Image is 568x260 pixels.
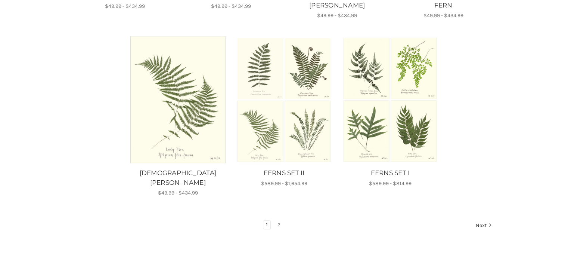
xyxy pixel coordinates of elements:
[211,3,251,9] span: $49.99 - $434.99
[473,221,492,230] a: Next
[275,221,283,229] a: Page 2 of 2
[236,37,332,163] img: Unframed
[423,12,463,19] span: $49.99 - $434.99
[76,220,493,231] nav: pagination
[369,180,412,187] span: $589.99 - $814.99
[236,36,332,163] a: FERNS SET II, Price range from $589.99 to $1,654.99
[317,12,357,19] span: $49.99 - $434.99
[341,168,439,178] a: FERNS SET I, Price range from $589.99 to $814.99
[105,3,145,9] span: $49.99 - $434.99
[263,221,270,229] a: Page 1 of 2
[130,36,226,163] img: Unframed
[261,180,307,187] span: $589.99 - $1,654.99
[342,36,438,163] img: Unframed
[342,36,438,163] a: FERNS SET I, Price range from $589.99 to $814.99
[158,190,198,196] span: $49.99 - $434.99
[129,168,227,187] a: LADY FERN, Price range from $49.99 to $434.99
[235,168,333,178] a: FERNS SET II, Price range from $589.99 to $1,654.99
[130,36,226,163] a: LADY FERN, Price range from $49.99 to $434.99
